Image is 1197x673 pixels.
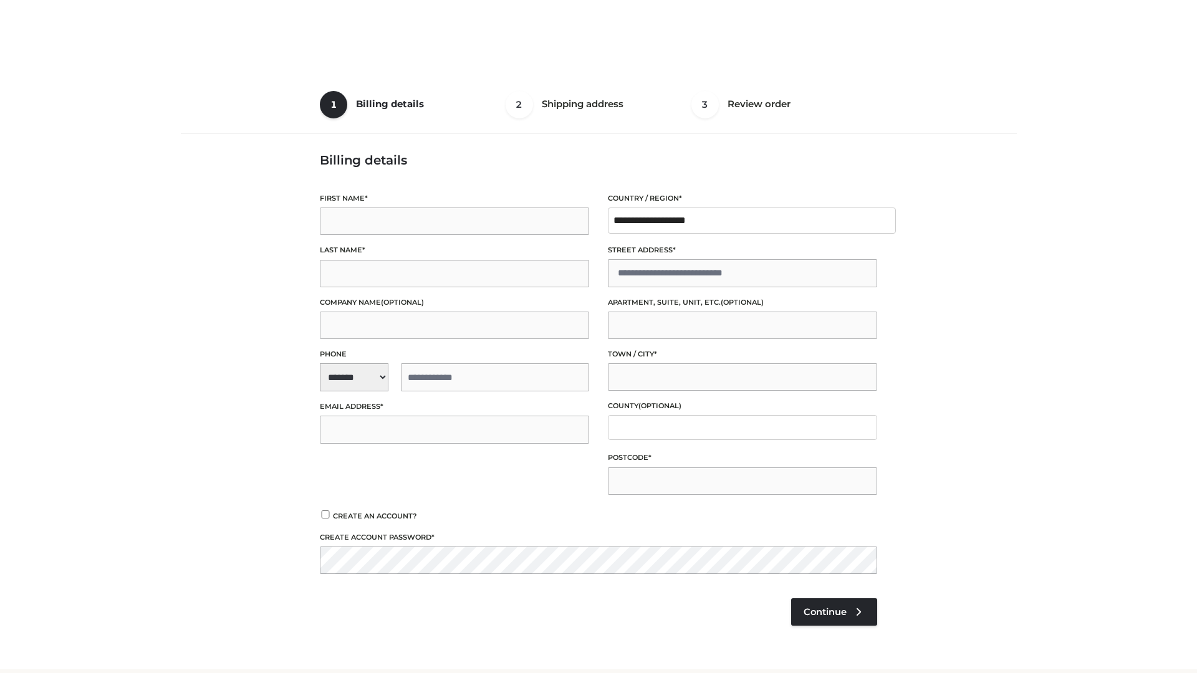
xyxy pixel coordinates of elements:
span: Review order [728,98,791,110]
input: Create an account? [320,510,331,518]
label: Last name [320,244,589,256]
label: Town / City [608,348,877,360]
label: Country / Region [608,193,877,204]
label: Company name [320,297,589,308]
span: (optional) [381,298,424,307]
span: 3 [691,91,719,118]
label: Create account password [320,532,877,543]
label: Phone [320,348,589,360]
span: Continue [804,606,847,618]
h3: Billing details [320,153,877,168]
span: Billing details [356,98,424,110]
label: First name [320,193,589,204]
span: (optional) [638,401,681,410]
span: Create an account? [333,512,417,520]
label: Street address [608,244,877,256]
label: Email address [320,401,589,413]
span: (optional) [721,298,764,307]
span: Shipping address [542,98,623,110]
label: Apartment, suite, unit, etc. [608,297,877,308]
label: Postcode [608,452,877,464]
label: County [608,400,877,412]
span: 2 [506,91,533,118]
span: 1 [320,91,347,118]
a: Continue [791,598,877,626]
